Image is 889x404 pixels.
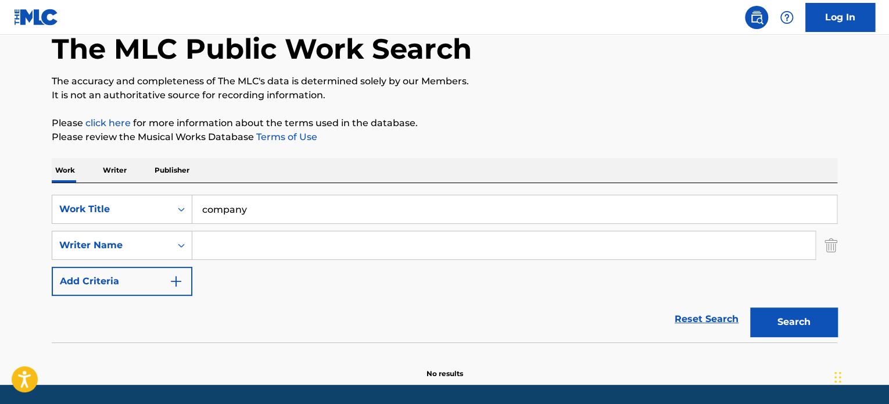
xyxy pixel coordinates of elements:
[52,116,837,130] p: Please for more information about the terms used in the database.
[669,306,744,332] a: Reset Search
[52,74,837,88] p: The accuracy and completeness of The MLC's data is determined solely by our Members.
[59,202,164,216] div: Work Title
[750,308,837,337] button: Search
[85,117,131,128] a: click here
[805,3,875,32] a: Log In
[831,348,889,404] div: Chat-Widget
[52,31,472,66] h1: The MLC Public Work Search
[14,9,59,26] img: MLC Logo
[99,158,130,183] p: Writer
[254,131,317,142] a: Terms of Use
[52,88,837,102] p: It is not an authoritative source for recording information.
[750,10,763,24] img: search
[52,158,78,183] p: Work
[834,360,841,395] div: Ziehen
[775,6,798,29] div: Help
[780,10,794,24] img: help
[52,195,837,342] form: Search Form
[169,274,183,288] img: 9d2ae6d4665cec9f34b9.svg
[426,355,463,379] p: No results
[52,267,192,296] button: Add Criteria
[831,348,889,404] iframe: Chat Widget
[745,6,768,29] a: Public Search
[825,231,837,260] img: Delete Criterion
[52,130,837,144] p: Please review the Musical Works Database
[59,238,164,252] div: Writer Name
[151,158,193,183] p: Publisher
